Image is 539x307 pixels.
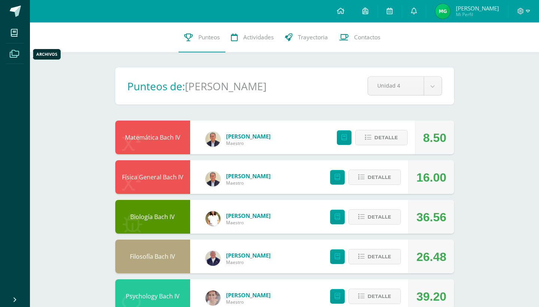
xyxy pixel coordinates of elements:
[348,249,401,264] button: Detalle
[115,121,190,154] div: Matemática Bach IV
[279,22,334,52] a: Trayectoria
[368,289,391,303] span: Detalle
[368,210,391,224] span: Detalle
[374,131,398,145] span: Detalle
[226,140,271,146] span: Maestro
[226,212,271,219] a: [PERSON_NAME]
[368,250,391,264] span: Detalle
[205,132,220,147] img: 5db54ad5f5d85adad3631abd07b0f7fe.png
[205,211,220,226] img: fde36cf8b4173ff221c800fd76040d52.png
[115,160,190,194] div: Física General Bach IV
[226,180,271,186] span: Maestro
[334,22,386,52] a: Contactos
[115,240,190,273] div: Filosofía Bach IV
[179,22,225,52] a: Punteos
[368,77,441,95] a: Unidad 4
[226,291,271,299] a: [PERSON_NAME]
[205,291,220,306] img: b21e17e187d16a0c84627a0d0a426687.png
[416,240,446,274] div: 26.48
[205,171,220,186] img: 5db54ad5f5d85adad3631abd07b0f7fe.png
[185,79,267,93] h1: [PERSON_NAME]
[115,200,190,234] div: Biología Bach IV
[377,77,414,94] span: Unidad 4
[354,33,380,41] span: Contactos
[416,200,446,234] div: 36.56
[355,130,408,145] button: Detalle
[36,51,57,57] div: Archivos
[198,33,220,41] span: Punteos
[226,172,271,180] a: [PERSON_NAME]
[243,33,274,41] span: Actividades
[348,289,401,304] button: Detalle
[348,209,401,225] button: Detalle
[435,4,450,19] img: 513a5fb36f0f51b28d8b6154c48f5937.png
[368,170,391,184] span: Detalle
[127,79,185,93] h1: Punteos de:
[298,33,328,41] span: Trayectoria
[226,252,271,259] a: [PERSON_NAME]
[225,22,279,52] a: Actividades
[456,4,499,12] span: [PERSON_NAME]
[226,133,271,140] a: [PERSON_NAME]
[226,259,271,265] span: Maestro
[226,299,271,305] span: Maestro
[348,170,401,185] button: Detalle
[205,251,220,266] img: 8a9643c1d9fe29367a6b5a0e38b41c38.png
[226,219,271,226] span: Maestro
[423,121,446,155] div: 8.50
[416,161,446,194] div: 16.00
[456,11,499,18] span: Mi Perfil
